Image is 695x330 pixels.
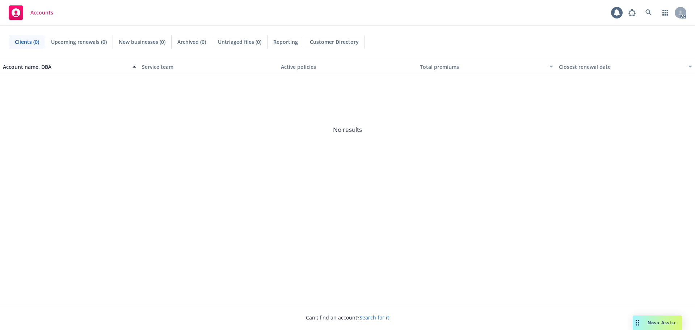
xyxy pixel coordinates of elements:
span: Can't find an account? [306,314,389,321]
span: Nova Assist [648,319,676,326]
a: Search [641,5,656,20]
button: Nova Assist [633,316,682,330]
span: Upcoming renewals (0) [51,38,107,46]
button: Total premiums [417,58,556,75]
span: Untriaged files (0) [218,38,261,46]
span: Accounts [30,10,53,16]
a: Search for it [359,314,389,321]
a: Switch app [658,5,673,20]
div: Active policies [281,63,414,71]
a: Report a Bug [625,5,639,20]
div: Service team [142,63,275,71]
span: New businesses (0) [119,38,165,46]
a: Accounts [6,3,56,23]
div: Drag to move [633,316,642,330]
button: Service team [139,58,278,75]
span: Customer Directory [310,38,359,46]
span: Archived (0) [177,38,206,46]
button: Closest renewal date [556,58,695,75]
div: Closest renewal date [559,63,684,71]
div: Account name, DBA [3,63,128,71]
span: Clients (0) [15,38,39,46]
span: Reporting [273,38,298,46]
div: Total premiums [420,63,545,71]
button: Active policies [278,58,417,75]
